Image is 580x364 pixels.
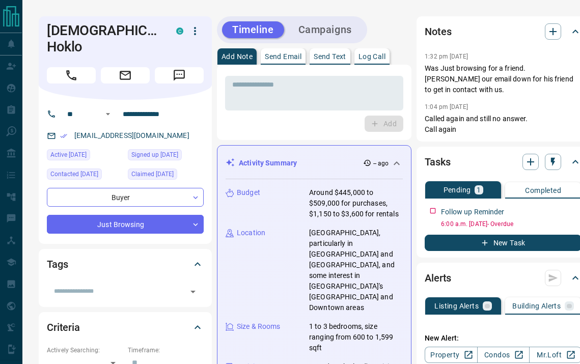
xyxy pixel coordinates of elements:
[525,187,561,194] p: Completed
[47,346,123,355] p: Actively Searching:
[222,53,253,60] p: Add Note
[434,302,479,310] p: Listing Alerts
[101,67,150,83] span: Email
[314,53,346,60] p: Send Text
[425,53,468,60] p: 1:32 pm [DATE]
[47,256,68,272] h2: Tags
[309,321,403,353] p: 1 to 3 bedrooms, size ranging from 600 to 1,599 sqft
[512,302,561,310] p: Building Alerts
[47,22,161,55] h1: [DEMOGRAPHIC_DATA] Hoklo
[128,346,204,355] p: Timeframe:
[74,131,189,139] a: [EMAIL_ADDRESS][DOMAIN_NAME]
[444,186,471,193] p: Pending
[47,188,204,207] div: Buyer
[47,169,123,183] div: Wed Aug 13 2025
[373,159,389,168] p: -- ago
[309,187,403,219] p: Around $445,000 to $509,000 for purchases, $1,150 to $3,600 for rentals
[102,108,114,120] button: Open
[47,252,204,276] div: Tags
[186,285,200,299] button: Open
[425,23,451,40] h2: Notes
[425,103,468,110] p: 1:04 pm [DATE]
[477,347,530,363] a: Condos
[265,53,301,60] p: Send Email
[425,347,477,363] a: Property
[176,27,183,35] div: condos.ca
[237,187,260,198] p: Budget
[131,169,174,179] span: Claimed [DATE]
[441,207,504,217] p: Follow up Reminder
[358,53,385,60] p: Log Call
[237,228,265,238] p: Location
[128,149,204,163] div: Sat Oct 30 2021
[425,154,450,170] h2: Tasks
[425,270,451,286] h2: Alerts
[155,67,204,83] span: Message
[226,154,403,173] div: Activity Summary-- ago
[288,21,362,38] button: Campaigns
[47,67,96,83] span: Call
[50,169,98,179] span: Contacted [DATE]
[477,186,481,193] p: 1
[50,150,87,160] span: Active [DATE]
[237,321,281,332] p: Size & Rooms
[222,21,284,38] button: Timeline
[47,315,204,340] div: Criteria
[128,169,204,183] div: Sun Mar 30 2025
[131,150,178,160] span: Signed up [DATE]
[47,215,204,234] div: Just Browsing
[309,228,403,313] p: [GEOGRAPHIC_DATA], particularly in [GEOGRAPHIC_DATA] and [GEOGRAPHIC_DATA], and some interest in ...
[47,319,80,335] h2: Criteria
[239,158,297,169] p: Activity Summary
[60,132,67,139] svg: Email Verified
[47,149,123,163] div: Wed Aug 13 2025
